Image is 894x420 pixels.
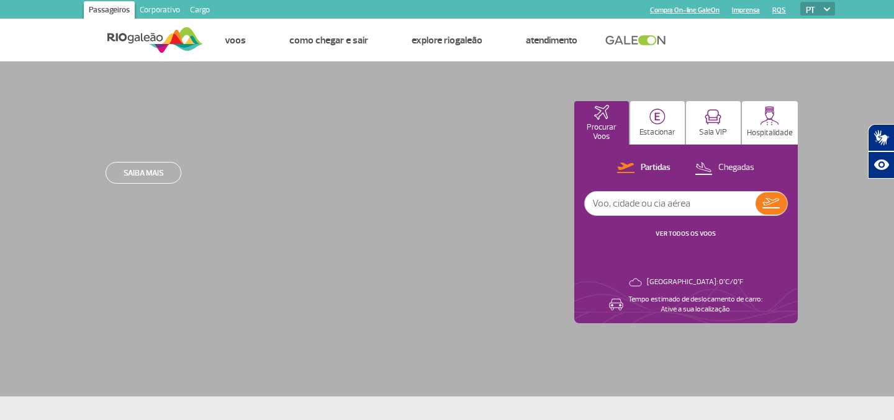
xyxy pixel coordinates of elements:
[732,6,760,14] a: Imprensa
[639,128,675,137] p: Estacionar
[656,230,716,238] a: VER TODOS OS VOOS
[650,6,720,14] a: Compra On-line GaleOn
[691,160,758,176] button: Chegadas
[628,295,762,315] p: Tempo estimado de deslocamento de carro: Ative a sua localização
[652,229,720,239] button: VER TODOS OS VOOS
[84,1,135,21] a: Passageiros
[647,277,743,287] p: [GEOGRAPHIC_DATA]: 0°C/0°F
[772,6,786,14] a: RQS
[135,1,185,21] a: Corporativo
[649,109,666,125] img: carParkingHome.svg
[747,128,793,138] p: Hospitalidade
[699,128,727,137] p: Sala VIP
[868,124,894,151] button: Abrir tradutor de língua de sinais.
[760,106,779,125] img: hospitality.svg
[594,105,609,120] img: airplaneHomeActive.svg
[742,101,798,145] button: Hospitalidade
[289,34,368,47] a: Como chegar e sair
[580,123,623,141] p: Procurar Voos
[574,101,629,145] button: Procurar Voos
[412,34,482,47] a: Explore RIOgaleão
[641,162,670,174] p: Partidas
[526,34,577,47] a: Atendimento
[868,151,894,179] button: Abrir recursos assistivos.
[585,192,756,215] input: Voo, cidade ou cia aérea
[185,1,215,21] a: Cargo
[630,101,685,145] button: Estacionar
[225,34,246,47] a: Voos
[686,101,741,145] button: Sala VIP
[718,162,754,174] p: Chegadas
[705,109,721,125] img: vipRoom.svg
[868,124,894,179] div: Plugin de acessibilidade da Hand Talk.
[106,162,181,184] a: Saiba mais
[613,160,674,176] button: Partidas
